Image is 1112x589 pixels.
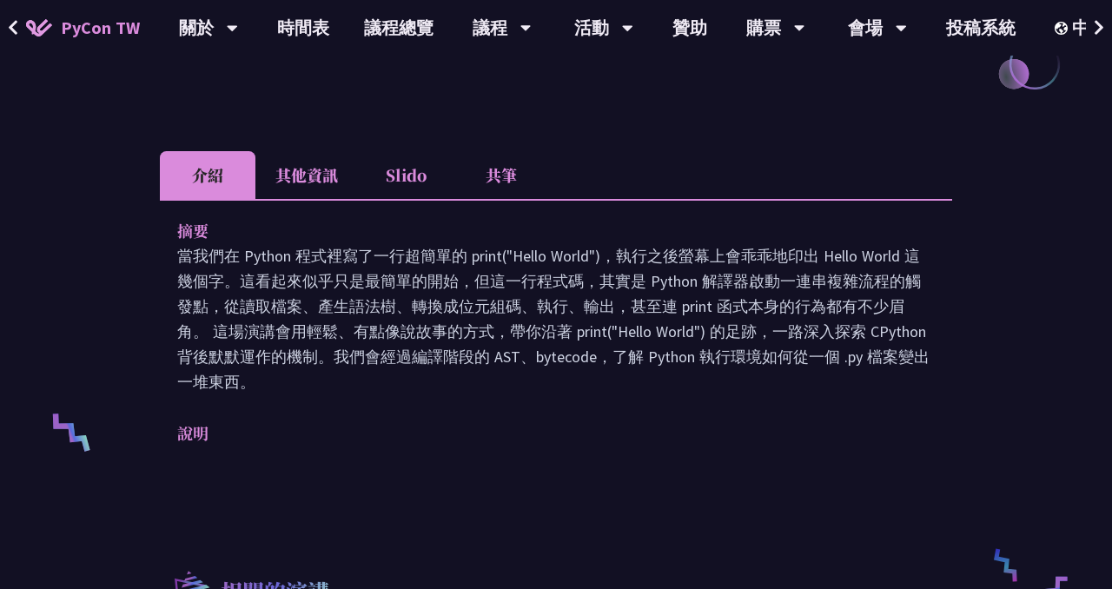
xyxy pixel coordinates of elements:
a: PyCon TW [9,6,157,50]
img: Home icon of PyCon TW 2025 [26,19,52,36]
span: PyCon TW [61,15,140,41]
p: 摘要 [177,218,900,243]
li: 介紹 [160,151,255,199]
img: Locale Icon [1055,22,1072,35]
p: 說明 [177,420,900,446]
li: 共筆 [453,151,549,199]
li: Slido [358,151,453,199]
li: 其他資訊 [255,151,358,199]
p: 當我們在 Python 程式裡寫了一行超簡單的 print("Hello World")，執行之後螢幕上會乖乖地印出 Hello World 這幾個字。這看起來似乎只是最簡單的開始，但這一行程式... [177,243,935,394]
